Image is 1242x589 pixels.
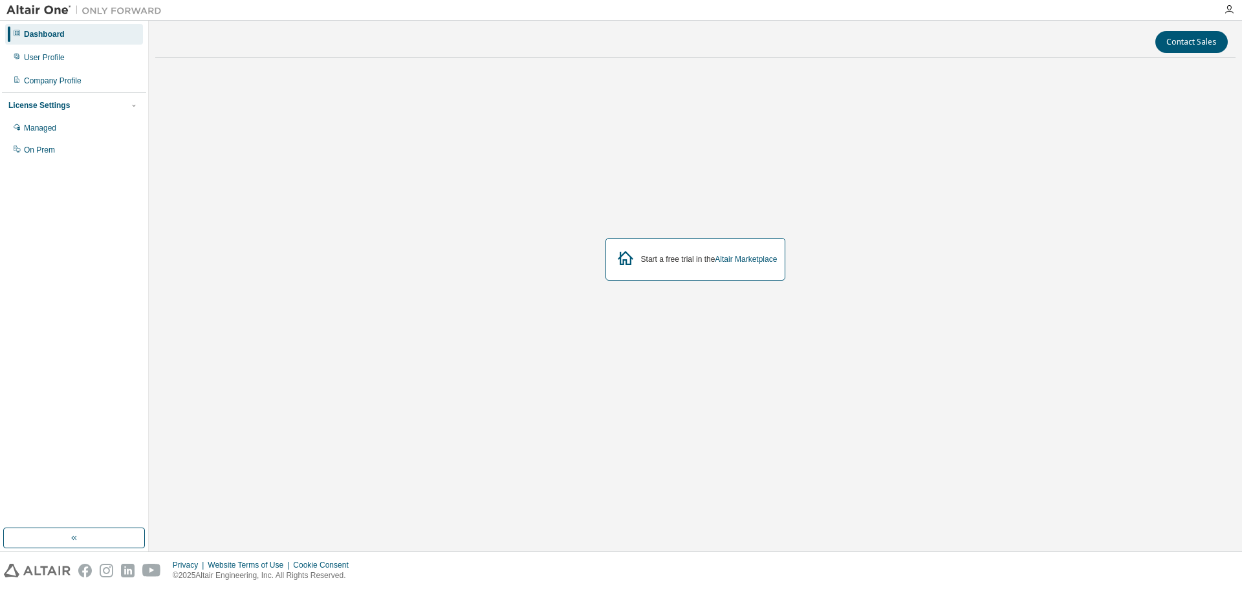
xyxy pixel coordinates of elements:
div: Cookie Consent [293,560,356,570]
img: facebook.svg [78,564,92,577]
div: On Prem [24,145,55,155]
div: Privacy [173,560,208,570]
div: License Settings [8,100,70,111]
button: Contact Sales [1155,31,1228,53]
img: instagram.svg [100,564,113,577]
img: linkedin.svg [121,564,135,577]
div: Website Terms of Use [208,560,293,570]
div: Managed [24,123,56,133]
img: youtube.svg [142,564,161,577]
a: Altair Marketplace [715,255,777,264]
img: altair_logo.svg [4,564,71,577]
div: Dashboard [24,29,65,39]
div: Start a free trial in the [641,254,778,264]
img: Altair One [6,4,168,17]
p: © 2025 Altair Engineering, Inc. All Rights Reserved. [173,570,356,581]
div: Company Profile [24,76,82,86]
div: User Profile [24,52,65,63]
